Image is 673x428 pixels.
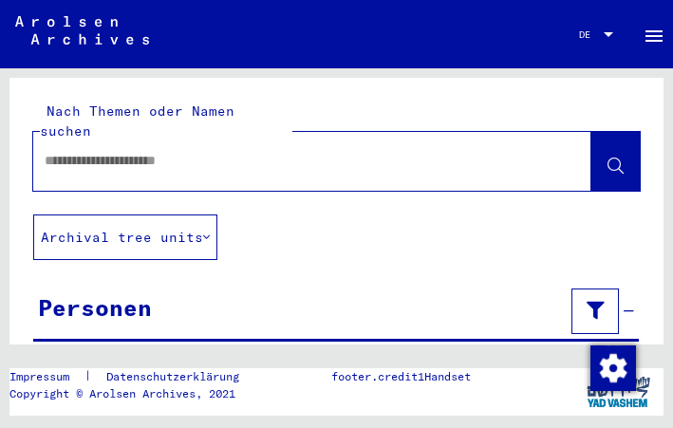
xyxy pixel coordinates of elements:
[40,102,234,140] mat-label: Nach Themen oder Namen suchen
[590,345,636,391] img: Zustimmung ändern
[589,344,635,390] div: Zustimmung ändern
[583,368,654,416] img: yv_logo.png
[635,15,673,53] button: Toggle sidenav
[91,368,262,385] a: Datenschutzerklärung
[33,214,217,260] button: Archival tree units
[38,290,152,325] div: Personen
[643,25,665,47] mat-icon: Side nav toggle icon
[15,16,149,45] img: Arolsen_neg.svg
[579,29,600,40] span: DE
[9,368,262,385] div: |
[9,385,262,402] p: Copyright © Arolsen Archives, 2021
[331,368,471,385] p: footer.credit1Handset
[9,368,84,385] a: Impressum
